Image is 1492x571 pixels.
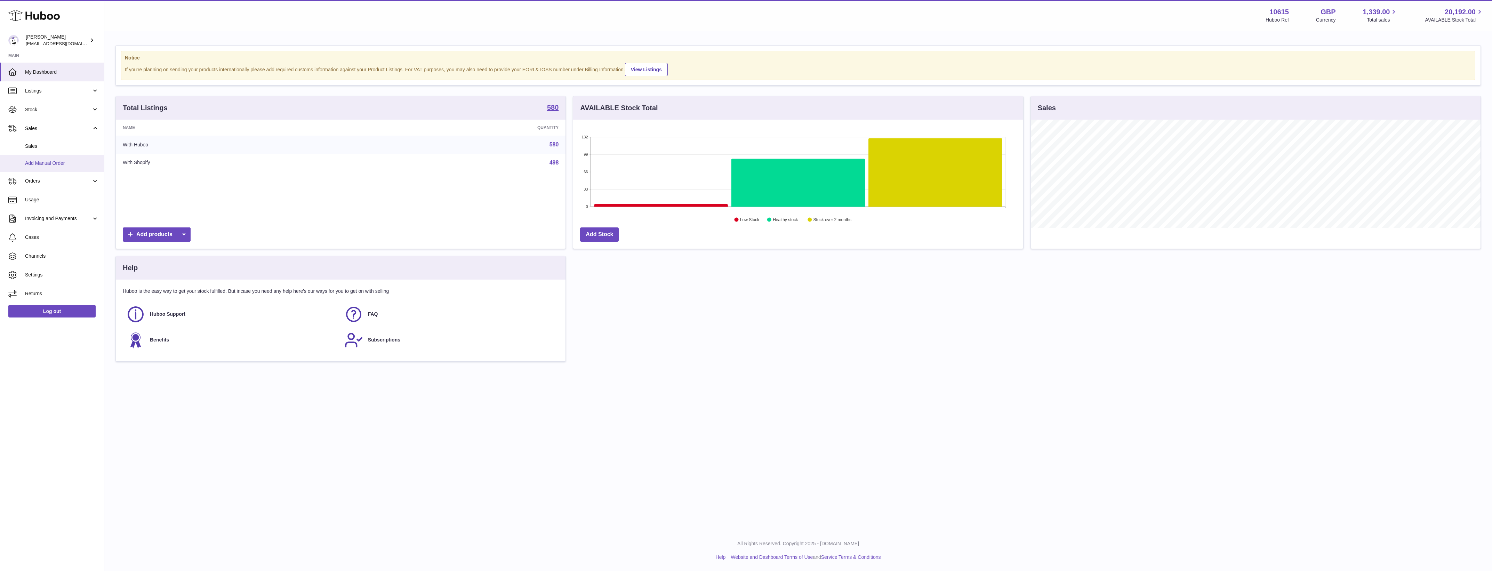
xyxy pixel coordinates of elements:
span: Subscriptions [368,337,400,343]
text: 0 [586,204,588,209]
th: Quantity [358,120,565,136]
text: 33 [584,187,588,191]
div: If you're planning on sending your products internationally please add required customs informati... [125,62,1471,76]
span: Sales [25,143,99,150]
strong: GBP [1321,7,1335,17]
a: Subscriptions [344,331,555,349]
a: 498 [550,160,559,166]
a: Help [716,554,726,560]
text: 132 [581,135,588,139]
div: [PERSON_NAME] [26,34,88,47]
span: Listings [25,88,91,94]
span: 20,192.00 [1445,7,1476,17]
a: 20,192.00 AVAILABLE Stock Total [1425,7,1484,23]
li: and [728,554,881,561]
h3: AVAILABLE Stock Total [580,103,658,113]
h3: Total Listings [123,103,168,113]
td: With Huboo [116,136,358,154]
a: Huboo Support [126,305,337,324]
a: 1,339.00 Total sales [1363,7,1398,23]
span: Huboo Support [150,311,185,317]
a: 580 [547,104,559,112]
span: Cases [25,234,99,241]
h3: Sales [1038,103,1056,113]
span: Sales [25,125,91,132]
a: FAQ [344,305,555,324]
span: Usage [25,196,99,203]
text: 99 [584,152,588,156]
strong: 10615 [1269,7,1289,17]
strong: 580 [547,104,559,111]
span: Invoicing and Payments [25,215,91,222]
a: Website and Dashboard Terms of Use [731,554,813,560]
a: Benefits [126,331,337,349]
span: Stock [25,106,91,113]
text: Low Stock [740,217,760,222]
a: Add products [123,227,191,242]
text: 66 [584,170,588,174]
h3: Help [123,263,138,273]
img: internalAdmin-10615@internal.huboo.com [8,35,19,46]
span: Total sales [1367,17,1398,23]
p: All Rights Reserved. Copyright 2025 - [DOMAIN_NAME] [110,540,1486,547]
span: Returns [25,290,99,297]
text: Healthy stock [773,217,799,222]
th: Name [116,120,358,136]
span: 1,339.00 [1363,7,1390,17]
text: Stock over 2 months [813,217,851,222]
div: Currency [1316,17,1336,23]
p: Huboo is the easy way to get your stock fulfilled. But incase you need any help here's our ways f... [123,288,559,295]
a: Add Stock [580,227,619,242]
a: 580 [550,142,559,147]
a: Service Terms & Conditions [821,554,881,560]
span: FAQ [368,311,378,317]
div: Huboo Ref [1266,17,1289,23]
span: AVAILABLE Stock Total [1425,17,1484,23]
td: With Shopify [116,154,358,172]
span: Add Manual Order [25,160,99,167]
strong: Notice [125,55,1471,61]
a: View Listings [625,63,668,76]
span: [EMAIL_ADDRESS][DOMAIN_NAME] [26,41,102,46]
span: Benefits [150,337,169,343]
span: Channels [25,253,99,259]
span: Settings [25,272,99,278]
span: My Dashboard [25,69,99,75]
span: Orders [25,178,91,184]
a: Log out [8,305,96,317]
